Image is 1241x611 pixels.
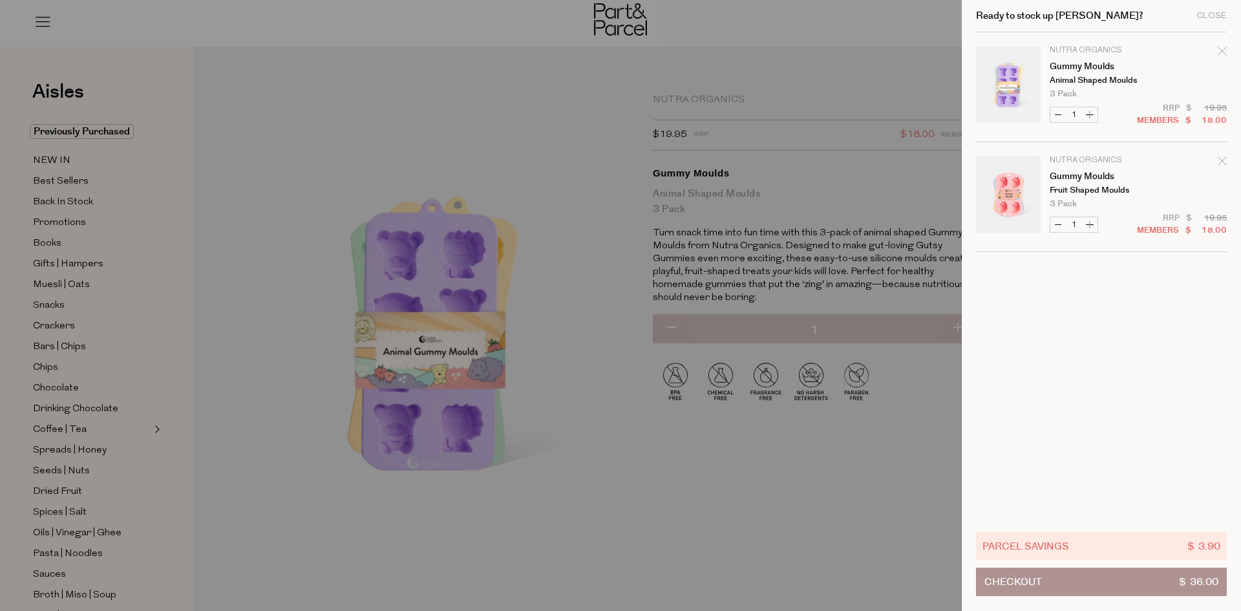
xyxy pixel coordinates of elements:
h2: Ready to stock up [PERSON_NAME]? [976,11,1143,21]
div: Remove Gummy Moulds [1218,155,1227,172]
span: 3 Pack [1050,90,1077,98]
button: Checkout$ 36.00 [976,568,1227,596]
p: Fruit Shaped Moulds [1050,186,1150,195]
span: $ 36.00 [1179,568,1218,595]
p: Nutra Organics [1050,47,1150,54]
p: Animal Shaped Moulds [1050,76,1150,85]
span: 3 Pack [1050,200,1077,208]
input: QTY Gummy Moulds [1066,217,1082,232]
div: Close [1196,12,1227,20]
p: Nutra Organics [1050,156,1150,164]
div: Remove Gummy Moulds [1218,45,1227,62]
a: Gummy Moulds [1050,62,1150,71]
span: $ 3.90 [1187,539,1220,553]
input: QTY Gummy Moulds [1066,107,1082,122]
span: Parcel Savings [982,539,1069,553]
a: Gummy Moulds [1050,172,1150,181]
span: Checkout [984,568,1042,595]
